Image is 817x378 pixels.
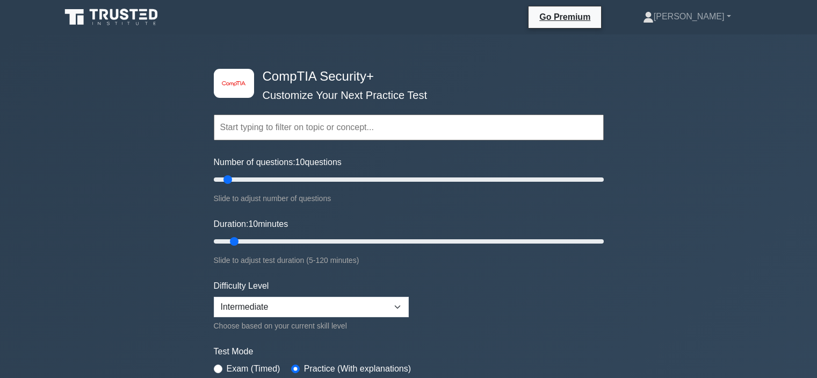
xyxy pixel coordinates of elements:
label: Test Mode [214,345,604,358]
div: Choose based on your current skill level [214,319,409,332]
span: 10 [295,158,305,167]
span: 10 [248,219,258,229]
label: Exam (Timed) [227,362,280,375]
h4: CompTIA Security+ [258,69,551,84]
div: Slide to adjust test duration (5-120 minutes) [214,254,604,267]
input: Start typing to filter on topic or concept... [214,115,604,140]
a: Go Premium [533,10,597,24]
label: Number of questions: questions [214,156,342,169]
label: Duration: minutes [214,218,288,231]
div: Slide to adjust number of questions [214,192,604,205]
a: [PERSON_NAME] [617,6,757,27]
label: Practice (With explanations) [304,362,411,375]
label: Difficulty Level [214,280,269,293]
